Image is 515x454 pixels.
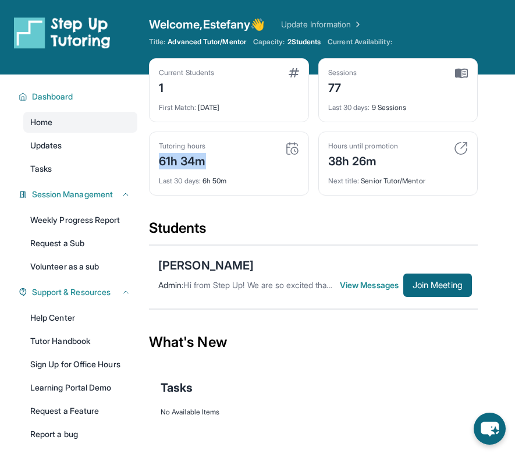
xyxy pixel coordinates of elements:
a: Learning Portal Demo [23,377,137,398]
a: Help Center [23,307,137,328]
div: Sessions [328,68,357,77]
div: Hours until promotion [328,141,398,151]
button: chat-button [474,413,506,445]
div: 61h 34m [159,151,206,169]
div: 6h 50m [159,169,299,186]
div: What's New [149,317,478,368]
a: Request a Feature [23,400,137,421]
div: [PERSON_NAME] [158,257,254,274]
div: Current Students [159,68,214,77]
button: Support & Resources [27,286,130,298]
div: No Available Items [161,407,466,417]
span: Dashboard [32,91,73,102]
span: Advanced Tutor/Mentor [168,37,246,47]
a: Volunteer as a sub [23,256,137,277]
img: Chevron Right [351,19,363,30]
button: Dashboard [27,91,130,102]
button: Join Meeting [403,274,472,297]
span: View Messages [340,279,403,291]
div: 77 [328,77,357,96]
a: Request a Sub [23,233,137,254]
span: Current Availability: [328,37,392,47]
span: 2 Students [287,37,321,47]
img: card [289,68,299,77]
span: Capacity: [253,37,285,47]
div: 1 [159,77,214,96]
span: Title: [149,37,165,47]
a: Tasks [23,158,137,179]
span: Support & Resources [32,286,111,298]
a: Report a bug [23,424,137,445]
span: Admin : [158,280,183,290]
div: [DATE] [159,96,299,112]
span: Next title : [328,176,360,185]
span: Last 30 days : [159,176,201,185]
span: Updates [30,140,62,151]
div: Students [149,219,478,244]
div: 9 Sessions [328,96,468,112]
a: Updates [23,135,137,156]
a: Update Information [281,19,363,30]
span: Session Management [32,189,113,200]
img: card [454,141,468,155]
div: Tutoring hours [159,141,206,151]
span: Last 30 days : [328,103,370,112]
img: card [285,141,299,155]
div: Senior Tutor/Mentor [328,169,468,186]
a: Sign Up for Office Hours [23,354,137,375]
a: Tutor Handbook [23,331,137,352]
img: logo [14,16,111,49]
img: card [455,68,468,79]
a: Weekly Progress Report [23,210,137,230]
span: Tasks [161,379,193,396]
span: Welcome, Estefany 👋 [149,16,265,33]
span: Tasks [30,163,52,175]
span: Join Meeting [413,282,463,289]
div: 38h 26m [328,151,398,169]
a: Home [23,112,137,133]
span: First Match : [159,103,196,112]
span: Home [30,116,52,128]
button: Session Management [27,189,130,200]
